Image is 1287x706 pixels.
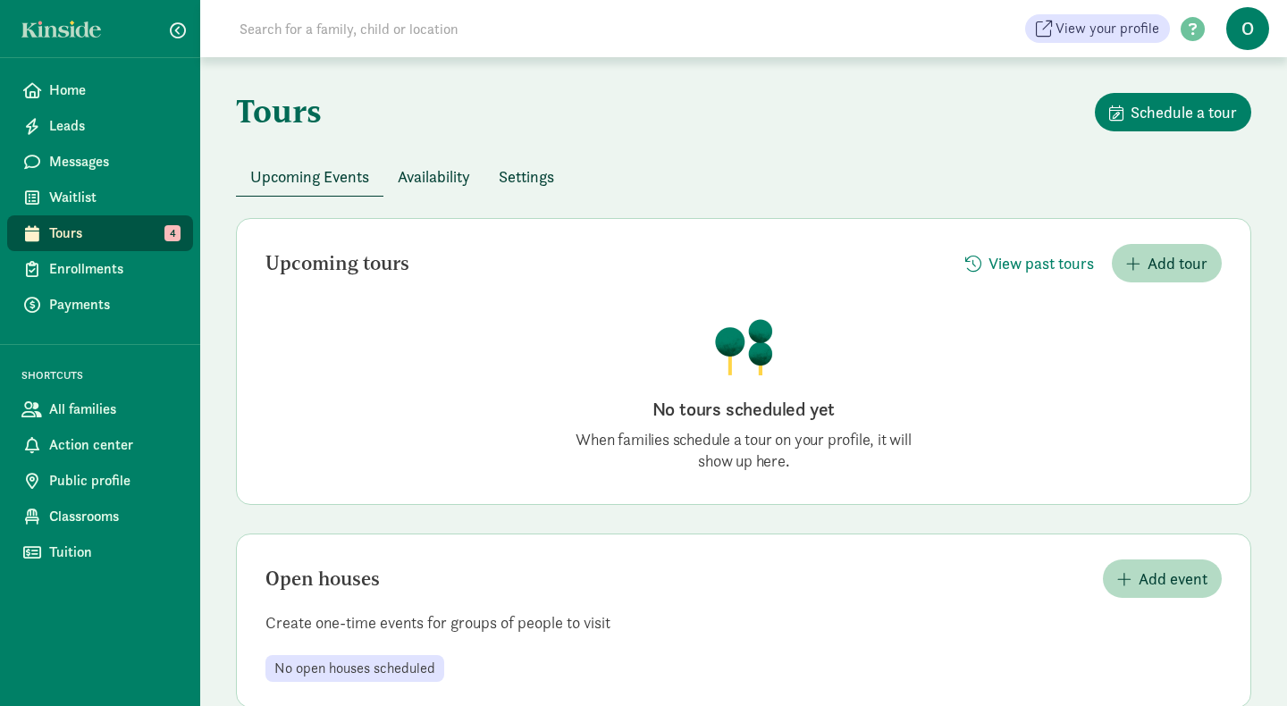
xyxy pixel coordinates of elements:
h2: Open houses [265,568,380,590]
span: O [1226,7,1269,50]
a: Messages [7,144,193,180]
span: Enrollments [49,258,179,280]
button: Upcoming Events [236,157,383,196]
a: Waitlist [7,180,193,215]
button: Add tour [1112,244,1222,282]
a: Payments [7,287,193,323]
span: Home [49,80,179,101]
a: Leads [7,108,193,144]
a: View your profile [1025,14,1170,43]
h2: No tours scheduled yet [565,397,922,422]
span: Schedule a tour [1131,100,1237,124]
span: 4 [164,225,181,241]
span: Public profile [49,470,179,492]
iframe: Chat Widget [1198,620,1287,706]
input: Search for a family, child or location [229,11,730,46]
span: No open houses scheduled [274,660,435,677]
span: Add event [1139,567,1207,591]
h2: Upcoming tours [265,253,409,274]
button: Availability [383,157,484,196]
button: Schedule a tour [1095,93,1251,131]
p: Create one-time events for groups of people to visit [237,612,1250,634]
a: All families [7,391,193,427]
p: When families schedule a tour on your profile, it will show up here. [565,429,922,472]
span: View your profile [1056,18,1159,39]
span: Payments [49,294,179,315]
span: Settings [499,164,554,189]
img: illustration-trees.png [713,318,774,375]
a: Classrooms [7,499,193,534]
span: Upcoming Events [250,164,369,189]
span: Tours [49,223,179,244]
a: Enrollments [7,251,193,287]
span: Action center [49,434,179,456]
span: Availability [398,164,470,189]
span: All families [49,399,179,420]
span: Add tour [1148,251,1207,275]
span: Classrooms [49,506,179,527]
a: View past tours [951,254,1108,274]
span: View past tours [988,251,1094,275]
a: Action center [7,427,193,463]
button: Add event [1103,559,1222,598]
a: Public profile [7,463,193,499]
a: Home [7,72,193,108]
span: Waitlist [49,187,179,208]
a: Tours 4 [7,215,193,251]
h1: Tours [236,93,322,129]
button: Settings [484,157,568,196]
a: Tuition [7,534,193,570]
span: Tuition [49,542,179,563]
span: Leads [49,115,179,137]
span: Messages [49,151,179,172]
button: View past tours [951,244,1108,282]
